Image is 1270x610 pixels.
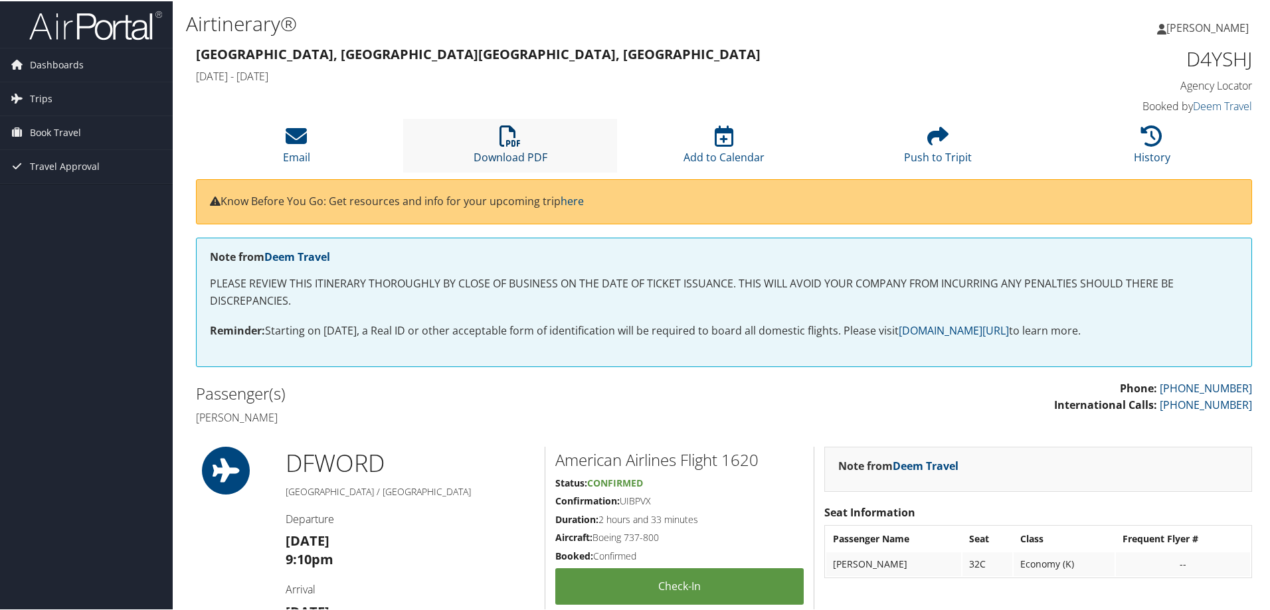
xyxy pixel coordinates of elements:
[286,445,535,479] h1: DFW ORD
[30,81,52,114] span: Trips
[210,248,330,263] strong: Note from
[210,321,1238,339] p: Starting on [DATE], a Real ID or other acceptable form of identification will be required to boar...
[1134,131,1170,163] a: History
[264,248,330,263] a: Deem Travel
[587,475,643,488] span: Confirmed
[286,549,333,567] strong: 9:10pm
[210,274,1238,308] p: PLEASE REVIEW THIS ITINERARY THOROUGHLY BY CLOSE OF BUSINESS ON THE DATE OF TICKET ISSUANCE. THIS...
[904,131,972,163] a: Push to Tripit
[555,475,587,488] strong: Status:
[1123,557,1243,569] div: --
[196,409,714,423] h4: [PERSON_NAME]
[1014,526,1115,550] th: Class
[555,548,804,562] h5: Confirmed
[286,530,329,548] strong: [DATE]
[196,44,761,62] strong: [GEOGRAPHIC_DATA], [GEOGRAPHIC_DATA] [GEOGRAPHIC_DATA], [GEOGRAPHIC_DATA]
[186,9,903,37] h1: Airtinerary®
[286,484,535,497] h5: [GEOGRAPHIC_DATA] / [GEOGRAPHIC_DATA]
[1054,396,1157,411] strong: International Calls:
[210,192,1238,209] p: Know Before You Go: Get resources and info for your upcoming trip
[555,512,598,524] strong: Duration:
[555,530,804,543] h5: Boeing 737-800
[555,530,592,542] strong: Aircraft:
[893,457,958,472] a: Deem Travel
[196,68,983,82] h4: [DATE] - [DATE]
[1120,380,1157,394] strong: Phone:
[1166,19,1249,34] span: [PERSON_NAME]
[683,131,765,163] a: Add to Calendar
[1160,396,1252,411] a: [PHONE_NUMBER]
[555,493,804,506] h5: UIBPVX
[555,548,593,561] strong: Booked:
[555,567,804,603] a: Check-in
[838,457,958,472] strong: Note from
[1160,380,1252,394] a: [PHONE_NUMBER]
[555,493,620,506] strong: Confirmation:
[1157,7,1262,46] a: [PERSON_NAME]
[474,131,547,163] a: Download PDF
[283,131,310,163] a: Email
[555,447,804,470] h2: American Airlines Flight 1620
[30,115,81,148] span: Book Travel
[1003,98,1252,112] h4: Booked by
[561,192,584,207] a: here
[286,581,535,595] h4: Arrival
[1116,526,1250,550] th: Frequent Flyer #
[30,47,84,80] span: Dashboards
[1003,77,1252,92] h4: Agency Locator
[962,526,1012,550] th: Seat
[30,149,100,182] span: Travel Approval
[555,512,804,525] h5: 2 hours and 33 minutes
[1003,44,1252,72] h1: D4YSHJ
[196,381,714,404] h2: Passenger(s)
[899,322,1009,337] a: [DOMAIN_NAME][URL]
[29,9,162,40] img: airportal-logo.png
[824,504,915,518] strong: Seat Information
[1014,551,1115,575] td: Economy (K)
[826,526,961,550] th: Passenger Name
[826,551,961,575] td: [PERSON_NAME]
[286,510,535,525] h4: Departure
[210,322,265,337] strong: Reminder:
[962,551,1012,575] td: 32C
[1193,98,1252,112] a: Deem Travel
